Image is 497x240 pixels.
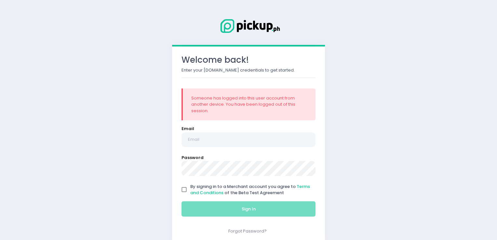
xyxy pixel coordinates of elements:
[181,126,194,132] label: Email
[190,183,310,196] span: By signing in to a Merchant account you agree to of the Beta Test Agreement
[181,201,316,217] button: Sign In
[181,132,316,147] input: Email
[181,67,316,73] p: Enter your [DOMAIN_NAME] credentials to get started.
[181,55,316,65] h3: Welcome back!
[228,228,267,234] a: Forgot Password?
[191,95,307,114] div: Someone has logged into this user account from another device. You have been logged out of this s...
[181,154,204,161] label: Password
[216,18,281,34] img: Logo
[242,206,256,212] span: Sign In
[190,183,310,196] a: Terms and Conditions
